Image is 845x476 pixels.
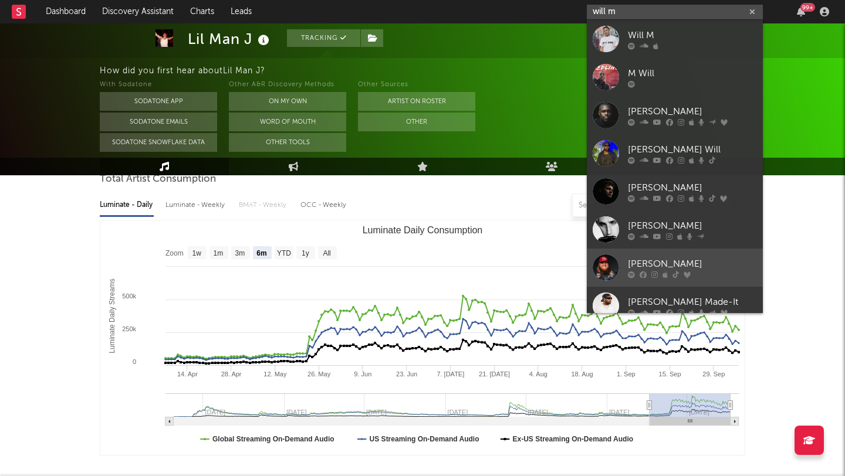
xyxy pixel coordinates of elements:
div: Lil Man J [188,29,272,49]
text: 500k [122,293,136,300]
text: YTD [277,249,291,257]
text: 26. May [307,370,331,378]
text: 23. Jun [396,370,417,378]
div: Other A&R Discovery Methods [229,78,346,92]
text: 14. Apr [177,370,198,378]
text: 12. May [263,370,287,378]
button: Word Of Mouth [229,113,346,131]
text: Luminate Daily Streams [108,278,116,353]
text: 250k [122,325,136,332]
div: Will M [628,28,757,42]
button: Sodatone Emails [100,113,217,131]
text: 28. Apr [221,370,242,378]
button: Tracking [287,29,360,47]
text: 7. [DATE] [437,370,464,378]
text: 21. [DATE] [479,370,510,378]
text: 3m [235,249,245,257]
text: US Streaming On-Demand Audio [370,435,479,443]
button: 99+ [797,7,805,16]
a: [PERSON_NAME] [587,172,763,210]
div: [PERSON_NAME] [628,181,757,195]
div: How did you first hear about Lil Man J ? [100,64,845,78]
text: 9. Jun [354,370,371,378]
a: [PERSON_NAME] [587,210,763,249]
text: All [323,249,330,257]
button: On My Own [229,92,346,111]
text: 15. Sep [659,370,681,378]
div: With Sodatone [100,78,217,92]
text: 4. Aug [529,370,547,378]
button: Other [358,113,475,131]
a: [PERSON_NAME] [587,96,763,134]
div: [PERSON_NAME] Made-It [628,295,757,309]
a: Will M [587,20,763,58]
a: M Will [587,58,763,96]
text: 6m [256,249,266,257]
button: Other Tools [229,133,346,152]
text: Zoom [165,249,184,257]
text: Ex-US Streaming On-Demand Audio [513,435,634,443]
text: Luminate Daily Consumption [363,225,483,235]
text: 1. Sep [617,370,636,378]
div: [PERSON_NAME] [628,104,757,118]
div: [PERSON_NAME] [628,257,757,271]
button: Sodatone Snowflake Data [100,133,217,152]
button: Artist on Roster [358,92,475,111]
div: M Will [628,66,757,80]
text: 29. Sep [702,370,725,378]
input: Search for artists [587,5,763,19]
span: Total Artist Consumption [100,172,216,186]
div: [PERSON_NAME] Will [628,142,757,157]
a: [PERSON_NAME] Will [587,134,763,172]
button: Sodatone App [100,92,217,111]
a: [PERSON_NAME] [587,249,763,287]
text: 1w [192,249,202,257]
text: 1y [302,249,309,257]
div: [PERSON_NAME] [628,219,757,233]
text: 0 [133,358,136,365]
input: Search by song name or URL [573,201,697,210]
text: 18. Aug [571,370,593,378]
text: Global Streaming On-Demand Audio [212,435,334,443]
div: Other Sources [358,78,475,92]
a: [PERSON_NAME] Made-It [587,287,763,325]
text: 1m [214,249,224,257]
div: 99 + [800,3,815,12]
svg: Luminate Daily Consumption [100,220,745,455]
